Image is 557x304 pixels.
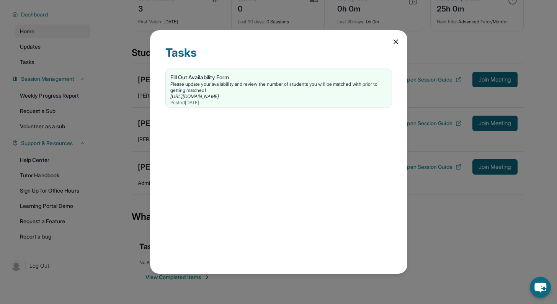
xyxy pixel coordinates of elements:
a: [URL][DOMAIN_NAME] [170,93,219,99]
div: Fill Out Availability Form [170,74,387,81]
button: chat-button [530,277,551,298]
div: Tasks [165,46,392,69]
div: Please update your availability and review the number of students you will be matched with prior ... [170,81,387,93]
a: Fill Out Availability FormPlease update your availability and review the number of students you w... [166,69,392,107]
div: Posted [DATE] [170,100,387,106]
